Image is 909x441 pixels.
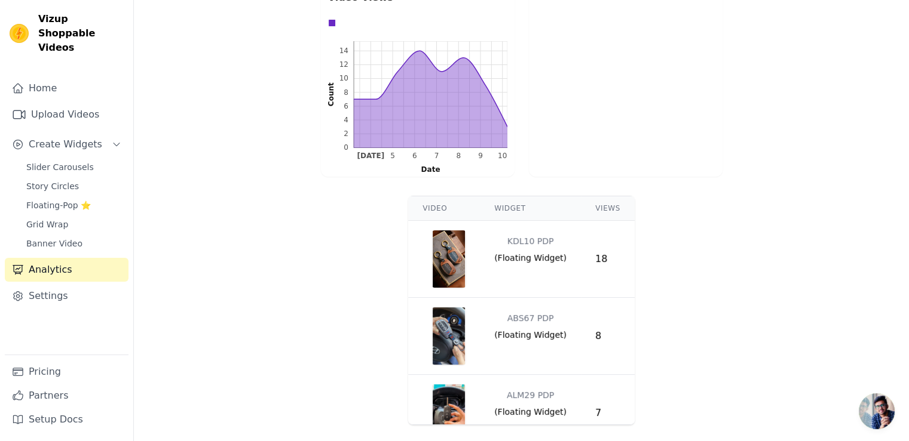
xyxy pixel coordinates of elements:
[432,307,466,365] img: video
[26,199,91,211] span: Floating-Pop ⭐
[494,329,567,341] span: ( Floating Widget )
[344,88,348,97] text: 8
[339,74,348,82] text: 10
[5,408,128,431] a: Setup Docs
[595,329,620,343] div: 8
[412,152,417,160] g: Sat Sep 06 2025 00:00:00 GMT+0530 (India Standard Time)
[507,230,554,252] div: KDL10 PDP
[497,152,506,160] g: Wed Sep 10 2025 00:00:00 GMT+0530 (India Standard Time)
[339,47,348,55] text: 14
[38,12,124,55] span: Vizup Shoppable Videos
[26,218,68,230] span: Grid Wrap
[353,147,507,160] g: bottom ticks
[344,102,348,110] text: 6
[5,360,128,384] a: Pricing
[5,103,128,127] a: Upload Videos
[478,152,483,160] text: 9
[581,196,635,221] th: Views
[325,16,504,30] div: Data groups
[478,152,483,160] g: Tue Sep 09 2025 00:00:00 GMT+0530 (India Standard Time)
[434,152,439,160] g: Sun Sep 07 2025 00:00:00 GMT+0530 (India Standard Time)
[313,41,353,152] g: left axis
[595,252,620,266] div: 18
[19,159,128,175] a: Slider Carousels
[344,116,348,124] text: 4
[339,60,348,69] text: 12
[390,152,395,160] g: Fri Sep 05 2025 00:00:00 GMT+0530 (India Standard Time)
[10,24,29,43] img: Vizup
[412,152,417,160] text: 6
[339,41,353,152] g: left ticks
[344,129,348,138] text: 2
[456,152,461,160] g: Mon Sep 08 2025 00:00:00 GMT+0530 (India Standard Time)
[19,197,128,214] a: Floating-Pop ⭐
[327,82,335,106] text: Count
[497,152,506,160] text: 10
[26,238,82,249] span: Banner Video
[432,230,466,288] img: video
[19,235,128,252] a: Banner Video
[456,152,461,160] text: 8
[595,406,620,420] div: 7
[507,307,554,329] div: ABS67 PDP
[494,406,567,418] span: ( Floating Widget )
[408,196,480,221] th: Video
[344,143,348,152] text: 0
[5,132,128,156] button: Create Widgets
[421,165,440,174] text: Date
[5,76,128,100] a: Home
[26,161,94,173] span: Slider Carousels
[859,393,895,429] div: Open chat
[19,178,128,195] a: Story Circles
[5,258,128,282] a: Analytics
[29,137,102,152] span: Create Widgets
[357,152,384,160] g: Thu Sep 04 2025 00:00:00 GMT+0530 (India Standard Time)
[494,252,567,264] span: ( Floating Widget )
[507,384,554,406] div: ALM29 PDP
[5,384,128,408] a: Partners
[357,152,384,160] text: [DATE]
[434,152,439,160] text: 7
[5,284,128,308] a: Settings
[390,152,395,160] text: 5
[19,216,128,233] a: Grid Wrap
[26,180,79,192] span: Story Circles
[480,196,581,221] th: Widget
